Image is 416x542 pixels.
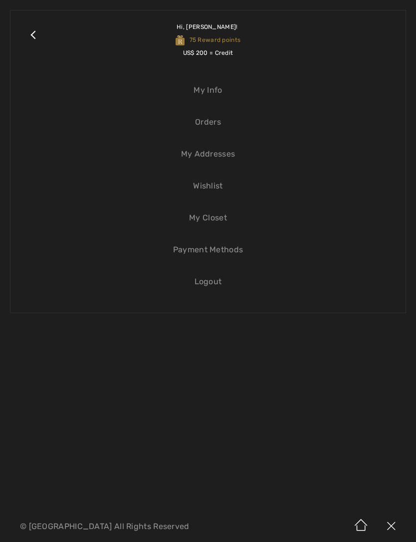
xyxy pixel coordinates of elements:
[20,239,396,261] a: Payment Methods
[20,271,396,293] a: Logout
[20,79,396,101] a: My Info
[20,143,396,165] a: My Addresses
[20,111,396,133] a: Orders
[176,36,241,43] span: 75 Reward points
[20,523,245,530] p: © [GEOGRAPHIC_DATA] All Rights Reserved
[346,511,376,542] img: Home
[183,49,233,56] span: US$ 200 = Credit
[20,207,396,229] a: My Closet
[376,511,406,542] img: X
[20,175,396,197] a: Wishlist
[177,23,237,30] span: Hi, [PERSON_NAME]!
